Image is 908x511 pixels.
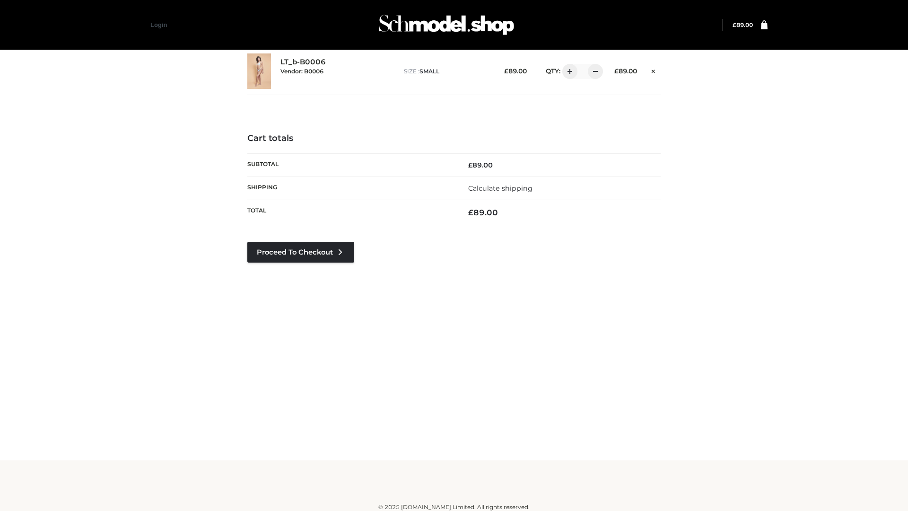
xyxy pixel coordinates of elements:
span: £ [468,208,473,217]
bdi: 89.00 [733,21,753,28]
p: size : [404,67,489,76]
bdi: 89.00 [468,208,498,217]
div: LT_b-B0006 [280,58,394,84]
th: Total [247,200,454,225]
a: Remove this item [646,64,661,76]
div: QTY: [536,64,600,79]
span: £ [468,161,472,169]
a: Calculate shipping [468,184,533,193]
small: Vendor: B0006 [280,68,323,75]
a: Proceed to Checkout [247,242,354,263]
span: £ [733,21,736,28]
th: Shipping [247,176,454,200]
bdi: 89.00 [468,161,493,169]
bdi: 89.00 [614,67,637,75]
span: £ [614,67,619,75]
bdi: 89.00 [504,67,527,75]
span: SMALL [419,68,439,75]
span: £ [504,67,508,75]
a: £89.00 [733,21,753,28]
th: Subtotal [247,153,454,176]
img: Schmodel Admin 964 [375,6,517,44]
h4: Cart totals [247,133,661,144]
a: Login [150,21,167,28]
